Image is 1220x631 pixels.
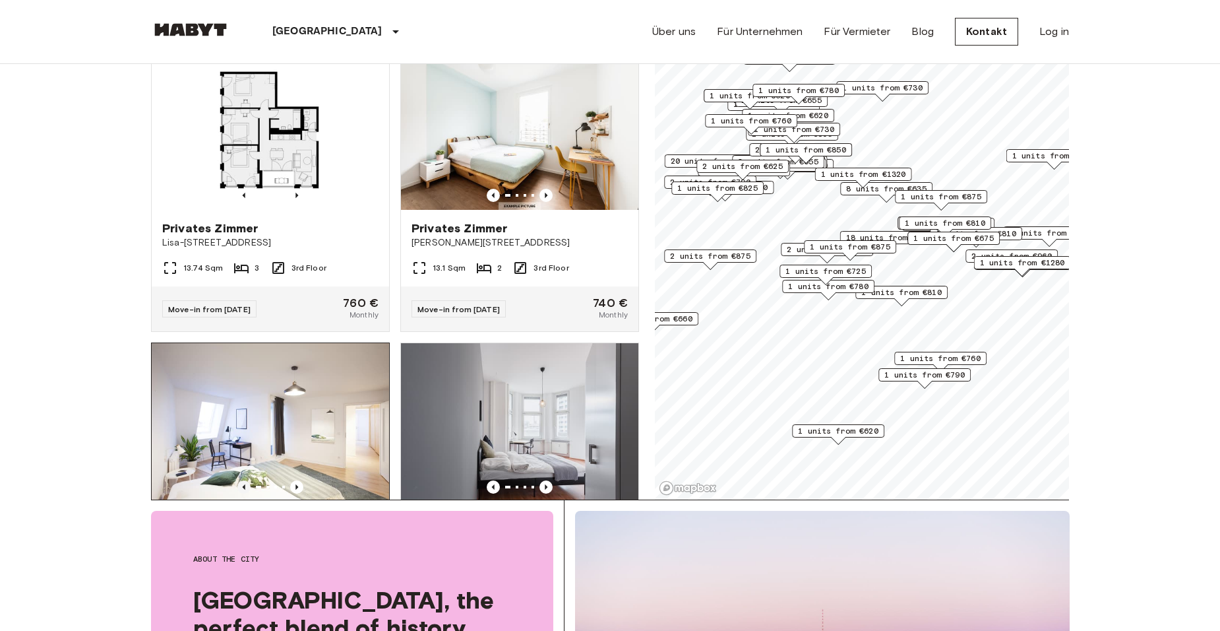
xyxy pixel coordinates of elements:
[433,262,466,274] span: 13.1 Sqm
[782,280,874,300] div: Map marker
[412,220,507,236] span: Privates Zimmer
[670,176,750,188] span: 2 units from €790
[168,304,251,314] span: Move-in from [DATE]
[487,481,500,494] button: Previous image
[539,189,553,202] button: Previous image
[162,236,379,249] span: Lisa-[STREET_ADDRESS]
[162,220,258,236] span: Privates Zimmer
[1006,149,1103,170] div: Map marker
[534,262,568,274] span: 3rd Floor
[749,143,841,164] div: Map marker
[272,24,382,40] p: [GEOGRAPHIC_DATA]
[1012,150,1097,162] span: 1 units from €1100
[900,352,981,364] span: 1 units from €760
[671,155,756,167] span: 20 units from €655
[152,51,389,210] img: Marketing picture of unit DE-01-489-305-002
[1003,226,1095,247] div: Map marker
[752,84,845,104] div: Map marker
[683,182,768,193] span: 1 units from €1150
[899,216,991,237] div: Map marker
[389,343,626,502] img: Marketing picture of unit DE-01-046-001-05H
[705,114,797,135] div: Map marker
[821,168,906,180] span: 1 units from €1320
[755,144,836,156] span: 2 units from €655
[936,228,1016,240] span: 1 units from €810
[696,160,789,180] div: Map marker
[738,156,818,168] span: 3 units from €655
[290,481,303,494] button: Previous image
[787,244,867,255] span: 2 units from €865
[343,297,379,309] span: 760 €
[781,243,873,263] div: Map marker
[702,160,783,172] span: 2 units from €625
[785,265,866,277] span: 1 units from €725
[237,189,251,202] button: Previous image
[599,309,628,321] span: Monthly
[895,190,987,211] div: Map marker
[840,231,937,251] div: Map marker
[497,262,502,274] span: 2
[612,313,692,325] span: 1 units from €660
[747,160,828,172] span: 2 units from €760
[810,241,890,253] span: 1 units from €875
[804,240,896,261] div: Map marker
[593,297,628,309] span: 740 €
[671,182,764,202] div: Map marker
[754,123,834,135] span: 1 units from €730
[350,309,379,321] span: Monthly
[664,176,756,196] div: Map marker
[151,23,230,36] img: Habyt
[732,155,824,176] div: Map marker
[539,481,553,494] button: Previous image
[652,24,696,40] a: Über uns
[905,217,985,229] span: 1 units from €810
[710,90,790,102] span: 1 units from €620
[742,109,834,129] div: Map marker
[1009,227,1089,239] span: 5 units from €645
[151,51,390,332] a: Previous imagePrevious imagePrivates ZimmerLisa-[STREET_ADDRESS]13.74 Sqm33rd FloorMove-in from [...
[842,82,923,94] span: 1 units from €730
[911,24,934,40] a: Blog
[401,51,638,210] img: Marketing picture of unit DE-01-09-029-01Q
[955,18,1018,46] a: Kontakt
[746,127,838,148] div: Map marker
[1039,24,1069,40] a: Log in
[965,249,1058,270] div: Map marker
[901,191,981,203] span: 1 units from €875
[717,24,803,40] a: Für Unternehmen
[971,250,1052,262] span: 2 units from €960
[913,232,994,244] span: 1 units from €675
[704,89,796,110] div: Map marker
[664,249,756,270] div: Map marker
[400,343,639,624] a: Marketing picture of unit DE-01-047-05HPrevious imagePrevious imagePrivates Zimmer[STREET_ADDRESS...
[792,424,884,445] div: Map marker
[290,189,303,202] button: Previous image
[846,232,931,244] span: 18 units from €650
[237,481,251,494] button: Previous image
[487,189,500,202] button: Previous image
[183,262,223,274] span: 13.74 Sqm
[151,343,390,624] a: Marketing picture of unit DE-01-046-001-05HMarketing picture of unit DE-01-046-001-05HPrevious im...
[788,281,869,292] span: 1 units from €780
[677,182,758,194] span: 1 units from €825
[974,256,1071,277] div: Map marker
[855,286,948,306] div: Map marker
[840,182,932,203] div: Map marker
[861,286,942,298] span: 1 units from €810
[760,143,852,164] div: Map marker
[779,265,872,285] div: Map marker
[798,425,878,437] span: 1 units from €620
[980,257,1065,269] span: 1 units from €1280
[907,232,1000,252] div: Map marker
[291,262,326,274] span: 3rd Floor
[748,110,828,121] span: 1 units from €620
[766,144,846,156] span: 1 units from €850
[670,250,750,262] span: 2 units from €875
[894,352,987,372] div: Map marker
[758,84,839,96] span: 1 units from €780
[677,181,774,201] div: Map marker
[665,154,762,175] div: Map marker
[400,51,639,332] a: Marketing picture of unit DE-01-09-029-01QPrevious imagePrevious imagePrivates Zimmer[PERSON_NAME...
[815,168,912,188] div: Map marker
[659,481,717,496] a: Mapbox logo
